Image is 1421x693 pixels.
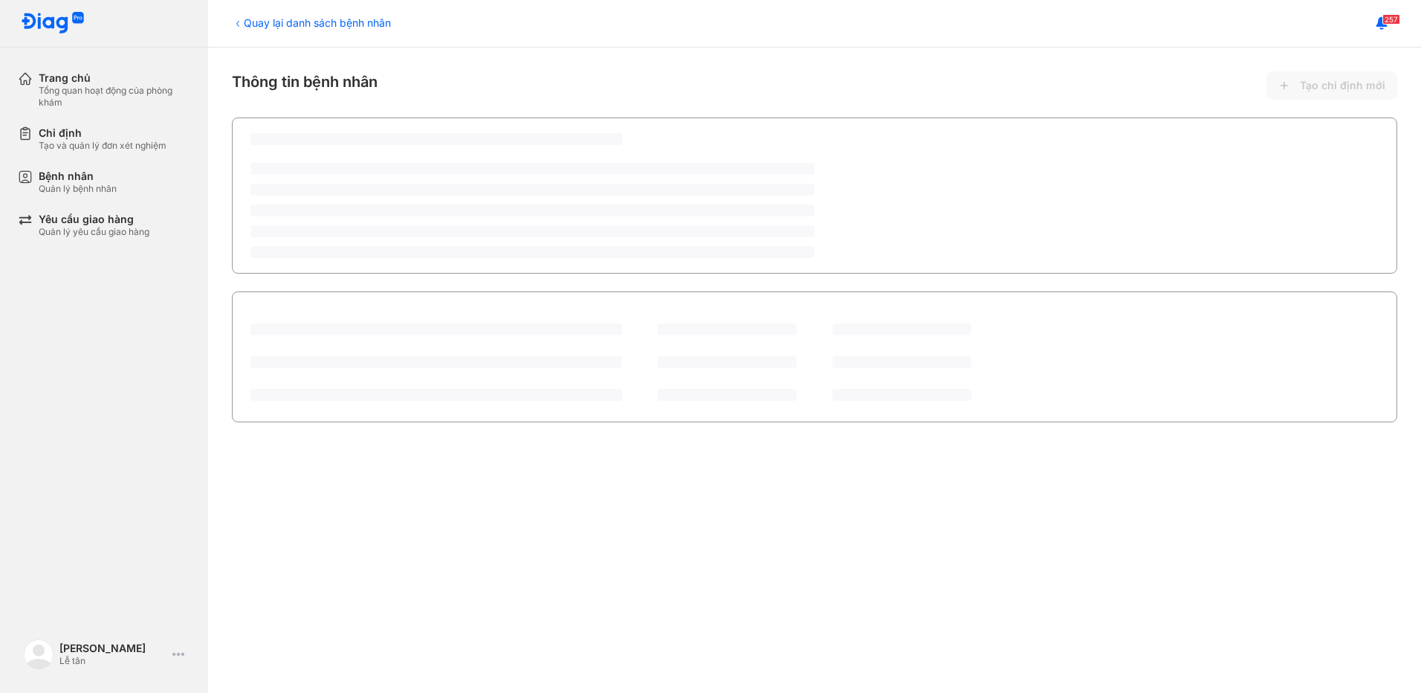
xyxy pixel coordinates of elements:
[658,389,797,401] span: ‌
[832,323,971,335] span: ‌
[658,323,797,335] span: ‌
[832,389,971,401] span: ‌
[250,323,622,335] span: ‌
[1382,14,1400,25] span: 257
[250,225,815,237] span: ‌
[250,306,340,323] div: Lịch sử chỉ định
[250,204,815,216] span: ‌
[39,226,149,238] div: Quản lý yêu cầu giao hàng
[832,356,971,368] span: ‌
[39,126,166,140] div: Chỉ định
[250,184,815,196] span: ‌
[39,71,190,85] div: Trang chủ
[232,71,1397,100] div: Thông tin bệnh nhân
[59,655,166,667] div: Lễ tân
[1300,79,1385,92] span: Tạo chỉ định mới
[24,639,54,669] img: logo
[232,15,391,30] div: Quay lại danh sách bệnh nhân
[250,356,622,368] span: ‌
[59,642,166,655] div: [PERSON_NAME]
[21,12,85,35] img: logo
[250,246,815,258] span: ‌
[250,133,623,145] span: ‌
[1266,71,1397,100] button: Tạo chỉ định mới
[658,356,797,368] span: ‌
[39,213,149,226] div: Yêu cầu giao hàng
[39,170,117,183] div: Bệnh nhân
[39,85,190,109] div: Tổng quan hoạt động của phòng khám
[39,140,166,152] div: Tạo và quản lý đơn xét nghiệm
[250,163,815,175] span: ‌
[250,389,622,401] span: ‌
[39,183,117,195] div: Quản lý bệnh nhân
